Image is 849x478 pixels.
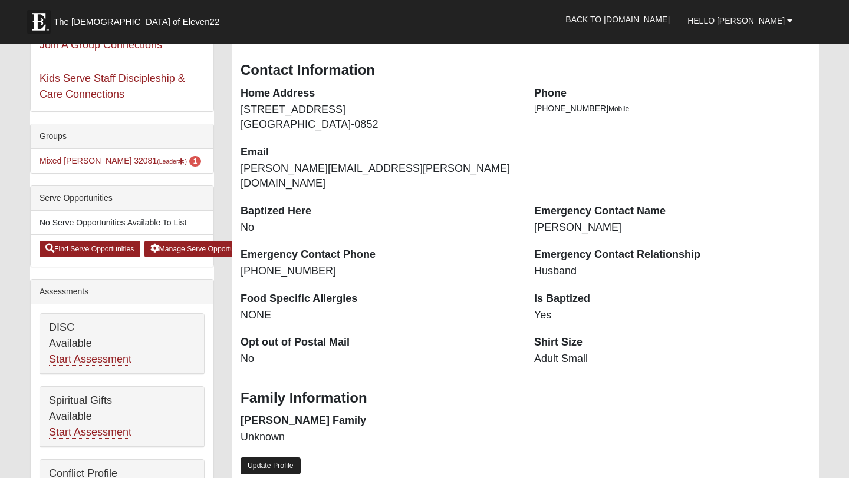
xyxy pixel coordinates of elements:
[608,105,629,113] span: Mobile
[241,204,516,219] dt: Baptized Here
[534,204,810,219] dt: Emergency Contact Name
[49,353,131,366] a: Start Assessment
[534,86,810,101] dt: Phone
[557,5,679,34] a: Back to [DOMAIN_NAME]
[241,247,516,263] dt: Emergency Contact Phone
[241,264,516,279] dd: [PHONE_NUMBER]
[534,308,810,323] dd: Yes
[40,387,204,447] div: Spiritual Gifts Available
[241,308,516,323] dd: NONE
[241,413,516,429] dt: [PERSON_NAME] Family
[241,351,516,367] dd: No
[241,62,810,79] h3: Contact Information
[241,390,810,407] h3: Family Information
[27,10,51,34] img: Eleven22 logo
[679,6,801,35] a: Hello [PERSON_NAME]
[21,4,257,34] a: The [DEMOGRAPHIC_DATA] of Eleven22
[40,39,162,51] a: Join A Group Connections
[534,291,810,307] dt: Is Baptized
[54,16,219,28] span: The [DEMOGRAPHIC_DATA] of Eleven22
[687,16,785,25] span: Hello [PERSON_NAME]
[534,264,810,279] dd: Husband
[40,241,140,257] a: Find Serve Opportunities
[40,314,204,374] div: DISC Available
[31,211,213,235] li: No Serve Opportunities Available To List
[241,335,516,350] dt: Opt out of Postal Mail
[40,156,201,165] a: Mixed [PERSON_NAME] 32081(Leader) 1
[534,247,810,263] dt: Emergency Contact Relationship
[534,102,810,115] li: [PHONE_NUMBER]
[241,457,301,474] a: Update Profile
[534,335,810,350] dt: Shirt Size
[241,145,516,160] dt: Email
[241,86,516,101] dt: Home Address
[157,158,187,165] small: (Leader )
[31,124,213,149] div: Groups
[241,291,516,307] dt: Food Specific Allergies
[241,220,516,235] dd: No
[189,156,202,167] span: number of pending members
[31,280,213,304] div: Assessments
[241,430,516,445] dd: Unknown
[49,426,131,439] a: Start Assessment
[40,72,185,100] a: Kids Serve Staff Discipleship & Care Connections
[144,241,257,257] a: Manage Serve Opportunities
[241,161,516,191] dd: [PERSON_NAME][EMAIL_ADDRESS][PERSON_NAME][DOMAIN_NAME]
[31,186,213,211] div: Serve Opportunities
[534,351,810,367] dd: Adult Small
[534,220,810,235] dd: [PERSON_NAME]
[241,102,516,132] dd: [STREET_ADDRESS] [GEOGRAPHIC_DATA]-0852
